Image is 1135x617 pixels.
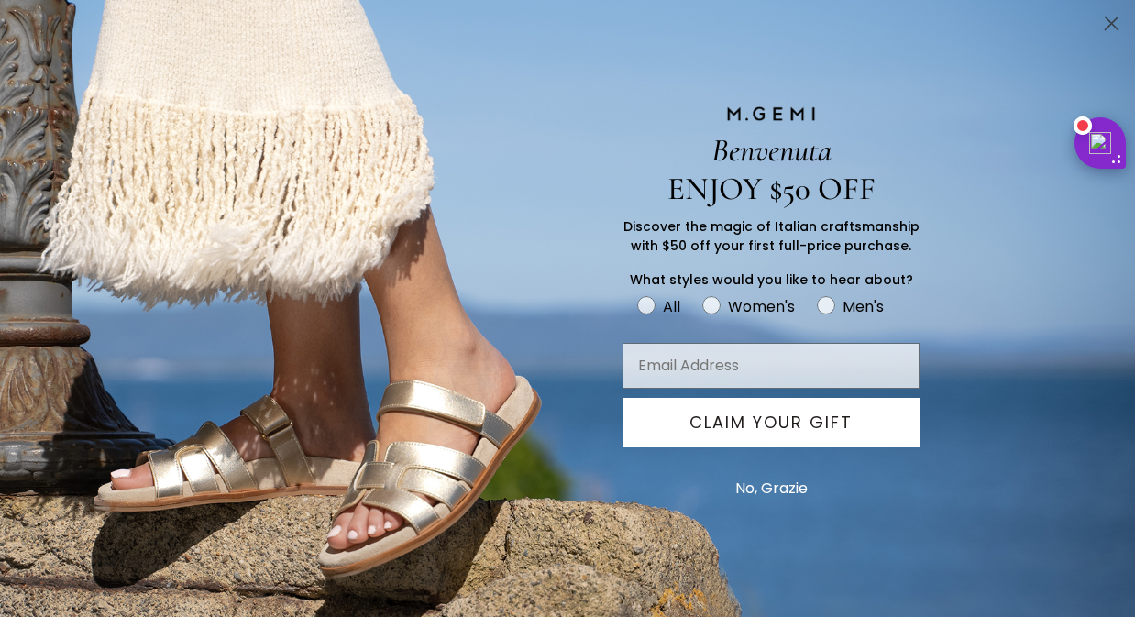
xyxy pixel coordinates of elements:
div: Women's [728,295,795,318]
button: CLAIM YOUR GIFT [623,398,920,447]
button: Close dialog [1096,7,1128,39]
span: ENJOY $50 OFF [667,170,876,208]
div: All [663,295,680,318]
button: No, Grazie [726,466,817,512]
img: M.GEMI [725,105,817,122]
span: What styles would you like to hear about? [630,270,913,289]
span: Benvenuta [711,131,832,170]
span: Discover the magic of Italian craftsmanship with $50 off your first full-price purchase. [623,217,920,255]
input: Email Address [623,343,920,389]
div: Men's [843,295,884,318]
